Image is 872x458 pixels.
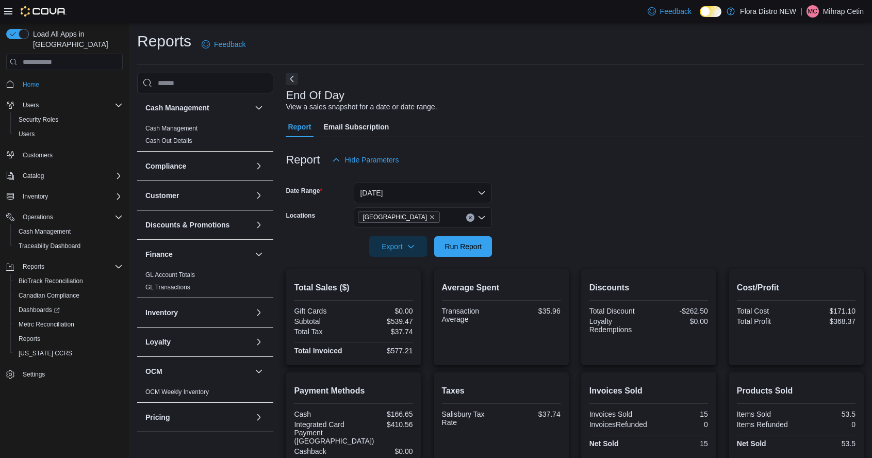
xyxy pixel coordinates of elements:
[288,117,311,137] span: Report
[23,263,44,271] span: Reports
[145,137,192,145] span: Cash Out Details
[253,306,265,319] button: Inventory
[253,219,265,231] button: Discounts & Promotions
[23,370,45,379] span: Settings
[19,368,123,381] span: Settings
[589,439,619,448] strong: Net Sold
[355,328,413,336] div: $37.74
[10,303,127,317] a: Dashboards
[478,214,486,222] button: Open list of options
[651,317,708,325] div: $0.00
[19,149,123,161] span: Customers
[651,307,708,315] div: -$262.50
[21,6,67,17] img: Cova
[19,368,49,381] a: Settings
[445,241,482,252] span: Run Report
[14,275,87,287] a: BioTrack Reconciliation
[466,214,474,222] button: Clear input
[344,155,399,165] span: Hide Parameters
[14,318,78,331] a: Metrc Reconciliation
[355,317,413,325] div: $539.47
[137,386,273,402] div: OCM
[651,439,708,448] div: 15
[23,101,39,109] span: Users
[29,29,123,50] span: Load All Apps in [GEOGRAPHIC_DATA]
[23,151,53,159] span: Customers
[19,78,43,91] a: Home
[286,89,344,102] h3: End Of Day
[253,160,265,172] button: Compliance
[10,127,127,141] button: Users
[2,367,127,382] button: Settings
[294,328,351,336] div: Total Tax
[10,224,127,239] button: Cash Management
[145,124,198,133] span: Cash Management
[19,116,58,124] span: Security Roles
[145,190,251,201] button: Customer
[651,420,708,429] div: 0
[23,192,48,201] span: Inventory
[19,190,123,203] span: Inventory
[442,282,561,294] h2: Average Spent
[19,99,123,111] span: Users
[354,183,492,203] button: [DATE]
[2,76,127,91] button: Home
[369,236,427,257] button: Export
[14,275,123,287] span: BioTrack Reconciliation
[137,269,273,298] div: Finance
[19,170,48,182] button: Catalog
[145,412,251,422] button: Pricing
[14,347,76,359] a: [US_STATE] CCRS
[19,306,60,314] span: Dashboards
[10,288,127,303] button: Canadian Compliance
[19,349,72,357] span: [US_STATE] CCRS
[10,317,127,332] button: Metrc Reconciliation
[145,271,195,279] a: GL Account Totals
[10,112,127,127] button: Security Roles
[19,260,48,273] button: Reports
[14,318,123,331] span: Metrc Reconciliation
[14,333,123,345] span: Reports
[294,420,374,445] div: Integrated Card Payment ([GEOGRAPHIC_DATA])
[358,211,440,223] span: Salisbury
[294,347,342,355] strong: Total Invoiced
[14,128,123,140] span: Users
[137,31,191,52] h1: Reports
[14,289,123,302] span: Canadian Compliance
[737,420,794,429] div: Items Refunded
[19,211,57,223] button: Operations
[10,274,127,288] button: BioTrack Reconciliation
[14,304,64,316] a: Dashboards
[442,307,499,323] div: Transaction Average
[19,211,123,223] span: Operations
[19,130,35,138] span: Users
[14,113,123,126] span: Security Roles
[589,410,647,418] div: Invoices Sold
[145,307,251,318] button: Inventory
[798,307,855,315] div: $171.10
[442,385,561,397] h2: Taxes
[355,447,413,455] div: $0.00
[145,388,209,396] span: OCM Weekly Inventory
[286,211,315,220] label: Locations
[800,5,802,18] p: |
[798,317,855,325] div: $368.37
[145,307,178,318] h3: Inventory
[2,259,127,274] button: Reports
[19,335,40,343] span: Reports
[23,213,53,221] span: Operations
[355,410,413,418] div: $166.65
[19,242,80,250] span: Traceabilty Dashboard
[19,320,74,329] span: Metrc Reconciliation
[14,128,39,140] a: Users
[286,73,298,85] button: Next
[10,239,127,253] button: Traceabilty Dashboard
[434,236,492,257] button: Run Report
[145,366,251,377] button: OCM
[253,248,265,260] button: Finance
[6,72,123,408] nav: Complex example
[253,365,265,378] button: OCM
[23,172,44,180] span: Catalog
[145,125,198,132] a: Cash Management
